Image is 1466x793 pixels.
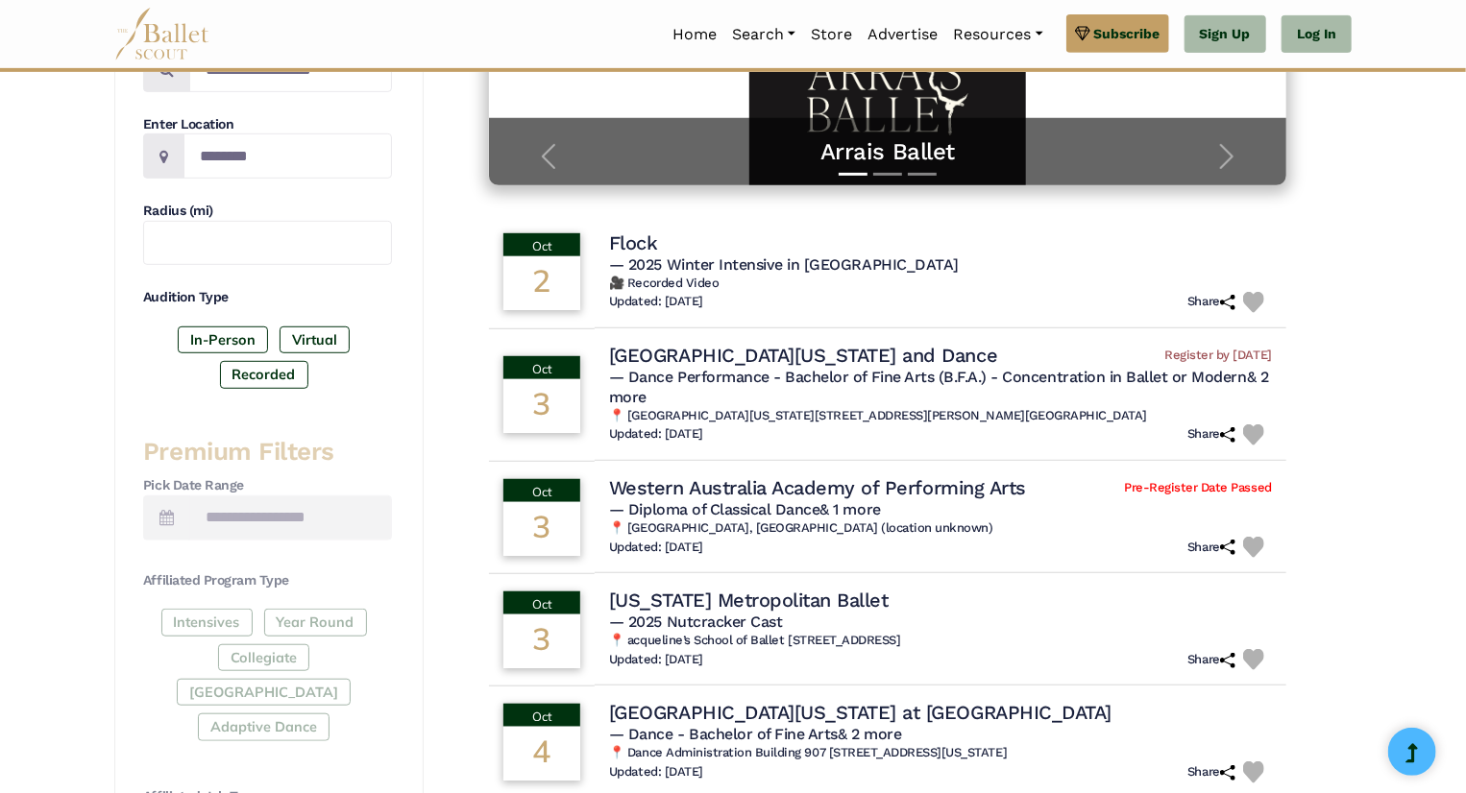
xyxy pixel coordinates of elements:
[143,288,392,307] h4: Audition Type
[609,276,1272,292] h6: 🎥 Recorded Video
[609,520,1272,537] h6: 📍 [GEOGRAPHIC_DATA], [GEOGRAPHIC_DATA] (location unknown)
[220,361,308,388] label: Recorded
[609,426,703,443] h6: Updated: [DATE]
[1185,15,1266,54] a: Sign Up
[609,368,1268,406] span: — Dance Performance - Bachelor of Fine Arts (B.F.A.) - Concentration in Ballet or Modern
[665,14,724,55] a: Home
[503,502,580,556] div: 3
[1187,294,1235,310] h6: Share
[609,588,889,613] h4: [US_STATE] Metropolitan Ballet
[609,230,658,255] h4: Flock
[143,115,392,134] h4: Enter Location
[508,137,1267,167] a: Arrais Ballet
[183,133,392,179] input: Location
[503,356,580,379] div: Oct
[1165,348,1272,364] span: Register by [DATE]
[503,727,580,781] div: 4
[503,256,580,310] div: 2
[143,476,392,495] h4: Pick Date Range
[280,326,350,353] label: Virtual
[609,343,997,368] h4: [GEOGRAPHIC_DATA][US_STATE] and Dance
[838,725,901,743] a: & 2 more
[609,294,703,310] h6: Updated: [DATE]
[1124,480,1271,496] span: Pre-Register Date Passed
[503,614,580,668] div: 3
[609,255,959,274] span: — 2025 Winter Intensive in [GEOGRAPHIC_DATA]
[143,202,392,221] h4: Radius (mi)
[178,326,268,353] label: In-Person
[503,379,580,433] div: 3
[609,700,1112,725] h4: [GEOGRAPHIC_DATA][US_STATE] at [GEOGRAPHIC_DATA]
[503,704,580,727] div: Oct
[609,745,1272,761] h6: 📍 Dance Administration Building 907 [STREET_ADDRESS][US_STATE]
[1187,764,1235,781] h6: Share
[1075,23,1090,44] img: gem.svg
[503,591,580,614] div: Oct
[609,613,782,631] span: — 2025 Nutcracker Cast
[1187,426,1235,443] h6: Share
[609,408,1272,424] h6: 📍 [GEOGRAPHIC_DATA][US_STATE][STREET_ADDRESS][PERSON_NAME][GEOGRAPHIC_DATA]
[724,14,803,55] a: Search
[609,500,881,518] span: — Diploma of Classical Dance
[908,163,937,185] button: Slide 3
[803,14,860,55] a: Store
[839,163,867,185] button: Slide 1
[503,233,580,256] div: Oct
[609,652,703,668] h6: Updated: [DATE]
[143,436,392,469] h3: Premium Filters
[1187,652,1235,668] h6: Share
[1066,14,1169,53] a: Subscribe
[873,163,902,185] button: Slide 2
[609,764,703,781] h6: Updated: [DATE]
[503,479,580,502] div: Oct
[820,500,881,518] a: & 1 more
[609,368,1268,406] a: & 2 more
[1094,23,1161,44] span: Subscribe
[609,540,703,556] h6: Updated: [DATE]
[860,14,945,55] a: Advertise
[609,633,1272,649] h6: 📍 acqueline’s School of Ballet [STREET_ADDRESS]
[143,571,392,590] h4: Affiliated Program Type
[609,475,1026,500] h4: Western Australia Academy of Performing Arts
[1187,540,1235,556] h6: Share
[1282,15,1352,54] a: Log In
[609,725,901,743] span: — Dance - Bachelor of Fine Arts
[945,14,1050,55] a: Resources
